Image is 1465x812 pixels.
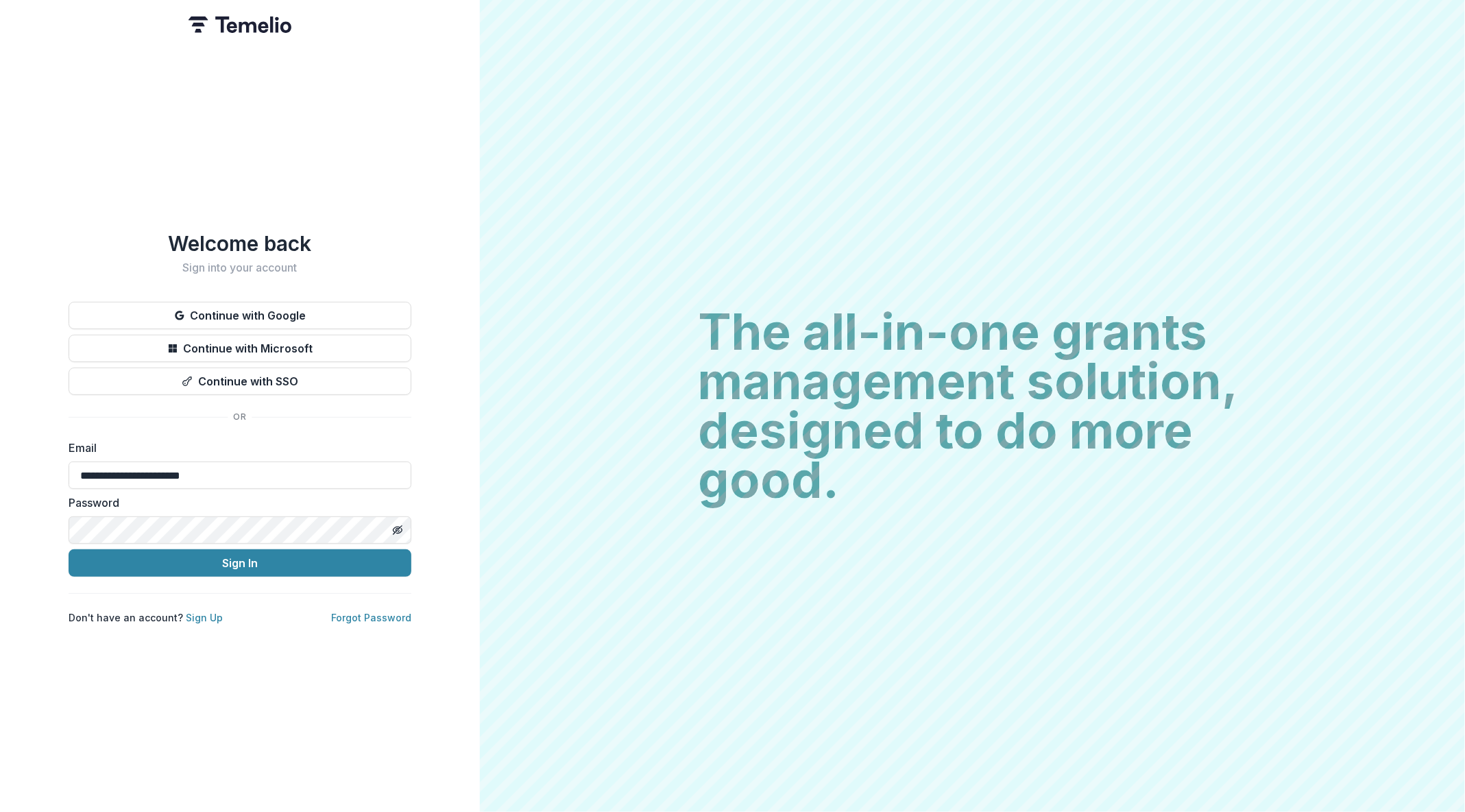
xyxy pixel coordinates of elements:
h1: Welcome back [69,231,411,256]
label: Password [69,494,403,511]
button: Toggle password visibility [387,519,409,541]
h2: Sign into your account [69,261,411,274]
p: Don't have an account? [69,610,223,625]
img: Temelio [189,16,291,33]
a: Sign Up [186,612,223,623]
label: Email [69,440,403,456]
button: Continue with SSO [69,368,411,395]
a: Forgot Password [331,612,411,623]
button: Sign In [69,549,411,577]
button: Continue with Microsoft [69,335,411,362]
button: Continue with Google [69,302,411,329]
